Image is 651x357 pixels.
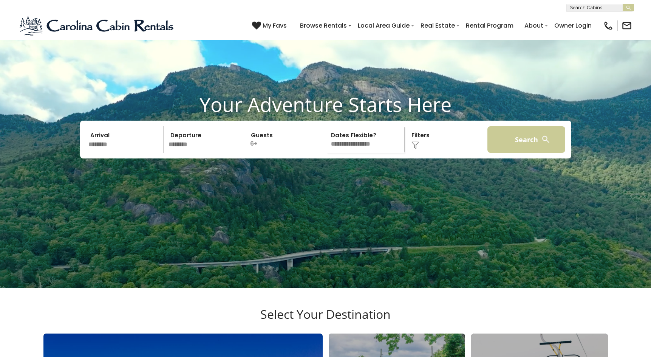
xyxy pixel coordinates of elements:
a: Real Estate [417,19,459,32]
span: My Favs [263,21,287,30]
a: Rental Program [462,19,517,32]
a: About [521,19,547,32]
button: Search [487,126,566,153]
a: Owner Login [550,19,595,32]
a: My Favs [252,21,289,31]
img: search-regular-white.png [541,135,550,144]
h1: Your Adventure Starts Here [6,93,645,116]
img: phone-regular-black.png [603,20,614,31]
h3: Select Your Destination [42,307,609,334]
img: filter--v1.png [411,141,419,149]
img: mail-regular-black.png [622,20,632,31]
img: Blue-2.png [19,14,176,37]
a: Local Area Guide [354,19,413,32]
a: Browse Rentals [296,19,351,32]
p: 6+ [246,126,324,153]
